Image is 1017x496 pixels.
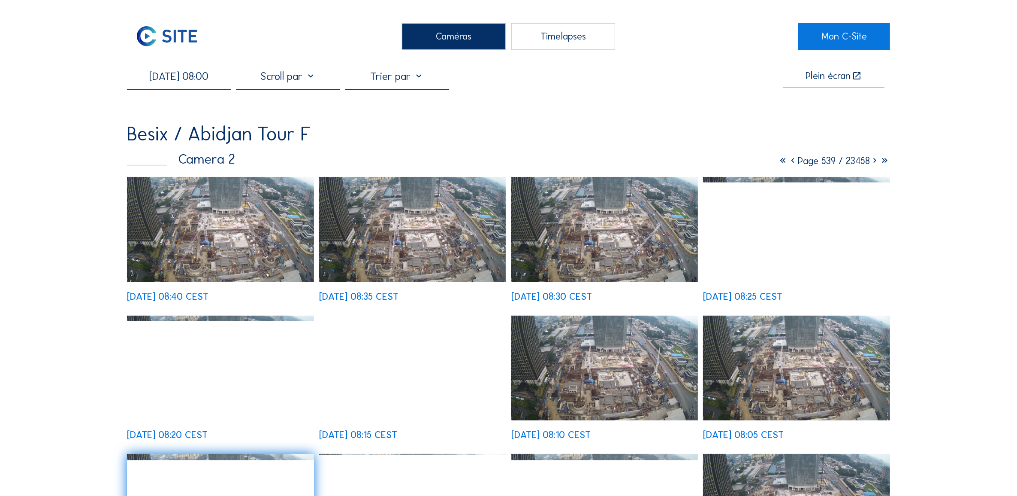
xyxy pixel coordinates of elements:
img: image_52796065 [127,316,314,421]
div: Plein écran [806,71,851,82]
img: image_52795979 [319,316,506,421]
div: [DATE] 08:10 CEST [511,430,591,440]
span: Page 539 / 23458 [798,155,870,167]
img: image_52796590 [127,177,314,282]
img: image_52796394 [511,177,698,282]
img: C-SITE Logo [127,23,207,50]
div: [DATE] 08:20 CEST [127,430,208,440]
div: Caméras [402,23,506,50]
div: [DATE] 08:15 CEST [319,430,397,440]
div: [DATE] 08:05 CEST [703,430,784,440]
div: Timelapses [511,23,615,50]
div: [DATE] 08:35 CEST [319,292,398,302]
div: [DATE] 08:40 CEST [127,292,208,302]
img: image_52796188 [703,177,890,282]
input: Recherche par date 󰅀 [127,70,231,83]
img: image_52795650 [703,316,890,421]
img: image_52796523 [319,177,506,282]
a: C-SITE Logo [127,23,218,50]
div: [DATE] 08:25 CEST [703,292,782,302]
a: Mon C-Site [798,23,890,50]
img: image_52795743 [511,316,698,421]
div: [DATE] 08:30 CEST [511,292,592,302]
div: Besix / Abidjan Tour F [127,124,311,143]
div: Camera 2 [127,152,235,166]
